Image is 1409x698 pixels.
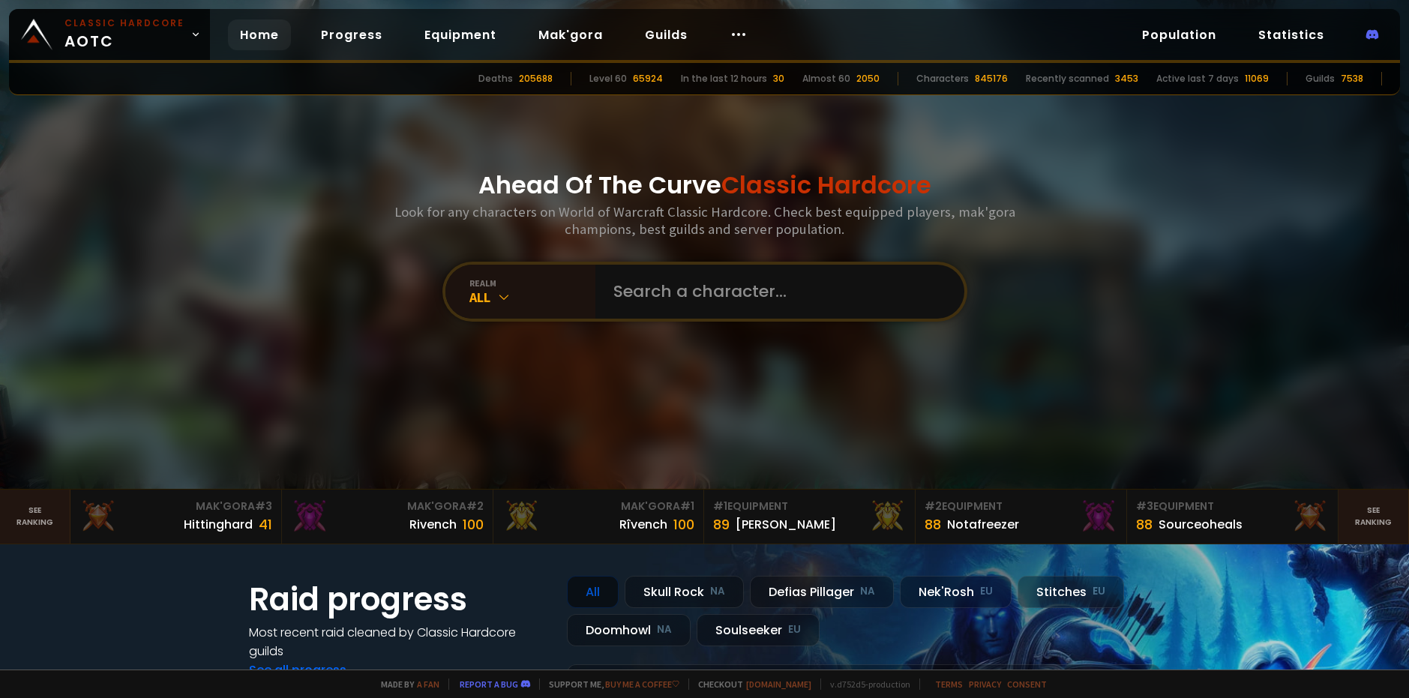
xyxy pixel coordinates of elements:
input: Search a character... [604,265,946,319]
div: Rîvench [619,515,667,534]
div: Active last 7 days [1156,72,1239,85]
div: 2050 [856,72,880,85]
h1: Ahead Of The Curve [478,167,931,203]
div: In the last 12 hours [681,72,767,85]
a: Guilds [633,19,700,50]
div: Equipment [925,499,1117,514]
span: AOTC [64,16,184,52]
small: EU [1093,584,1105,599]
span: # 2 [925,499,942,514]
span: # 1 [680,499,694,514]
div: Nek'Rosh [900,576,1012,608]
small: NA [657,622,672,637]
span: Checkout [688,679,811,690]
h1: Raid progress [249,576,549,623]
div: 100 [463,514,484,535]
div: Level 60 [589,72,627,85]
div: 7538 [1341,72,1363,85]
a: a fan [417,679,439,690]
a: Progress [309,19,394,50]
a: #1Equipment89[PERSON_NAME] [704,490,916,544]
div: Stitches [1018,576,1124,608]
div: [PERSON_NAME] [736,515,836,534]
span: # 2 [466,499,484,514]
a: #2Equipment88Notafreezer [916,490,1127,544]
a: See all progress [249,661,346,679]
a: Statistics [1246,19,1336,50]
div: 845176 [975,72,1008,85]
a: Home [228,19,291,50]
a: Mak'Gora#2Rivench100 [282,490,493,544]
div: Soulseeker [697,614,820,646]
div: Almost 60 [802,72,850,85]
div: 205688 [519,72,553,85]
span: v. d752d5 - production [820,679,910,690]
a: Population [1130,19,1228,50]
a: Mak'gora [526,19,615,50]
span: Made by [372,679,439,690]
span: Classic Hardcore [721,168,931,202]
div: Hittinghard [184,515,253,534]
h4: Most recent raid cleaned by Classic Hardcore guilds [249,623,549,661]
div: Guilds [1306,72,1335,85]
small: Classic Hardcore [64,16,184,30]
a: Privacy [969,679,1001,690]
div: Mak'Gora [291,499,484,514]
div: Sourceoheals [1159,515,1243,534]
div: Skull Rock [625,576,744,608]
div: Mak'Gora [502,499,695,514]
div: Doomhowl [567,614,691,646]
span: # 1 [713,499,727,514]
a: Classic HardcoreAOTC [9,9,210,60]
div: 3453 [1115,72,1138,85]
small: EU [980,584,993,599]
div: All [567,576,619,608]
div: 11069 [1245,72,1269,85]
a: Report a bug [460,679,518,690]
a: Consent [1007,679,1047,690]
div: Deaths [478,72,513,85]
span: # 3 [1136,499,1153,514]
a: Mak'Gora#1Rîvench100 [493,490,705,544]
span: # 3 [255,499,272,514]
div: Mak'Gora [79,499,272,514]
div: Equipment [1136,499,1329,514]
a: #3Equipment88Sourceoheals [1127,490,1339,544]
div: 89 [713,514,730,535]
div: All [469,289,595,306]
small: EU [788,622,801,637]
span: Support me, [539,679,679,690]
div: 30 [773,72,784,85]
div: Defias Pillager [750,576,894,608]
div: Recently scanned [1026,72,1109,85]
a: Seeranking [1339,490,1409,544]
small: NA [710,584,725,599]
div: 88 [1136,514,1153,535]
a: Terms [935,679,963,690]
div: Characters [916,72,969,85]
small: NA [860,584,875,599]
div: 100 [673,514,694,535]
a: Mak'Gora#3Hittinghard41 [70,490,282,544]
div: Rivench [409,515,457,534]
div: realm [469,277,595,289]
div: 88 [925,514,941,535]
a: Buy me a coffee [605,679,679,690]
a: [DOMAIN_NAME] [746,679,811,690]
div: Equipment [713,499,906,514]
div: Notafreezer [947,515,1019,534]
a: Equipment [412,19,508,50]
div: 41 [259,514,272,535]
h3: Look for any characters on World of Warcraft Classic Hardcore. Check best equipped players, mak'g... [388,203,1021,238]
div: 65924 [633,72,663,85]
